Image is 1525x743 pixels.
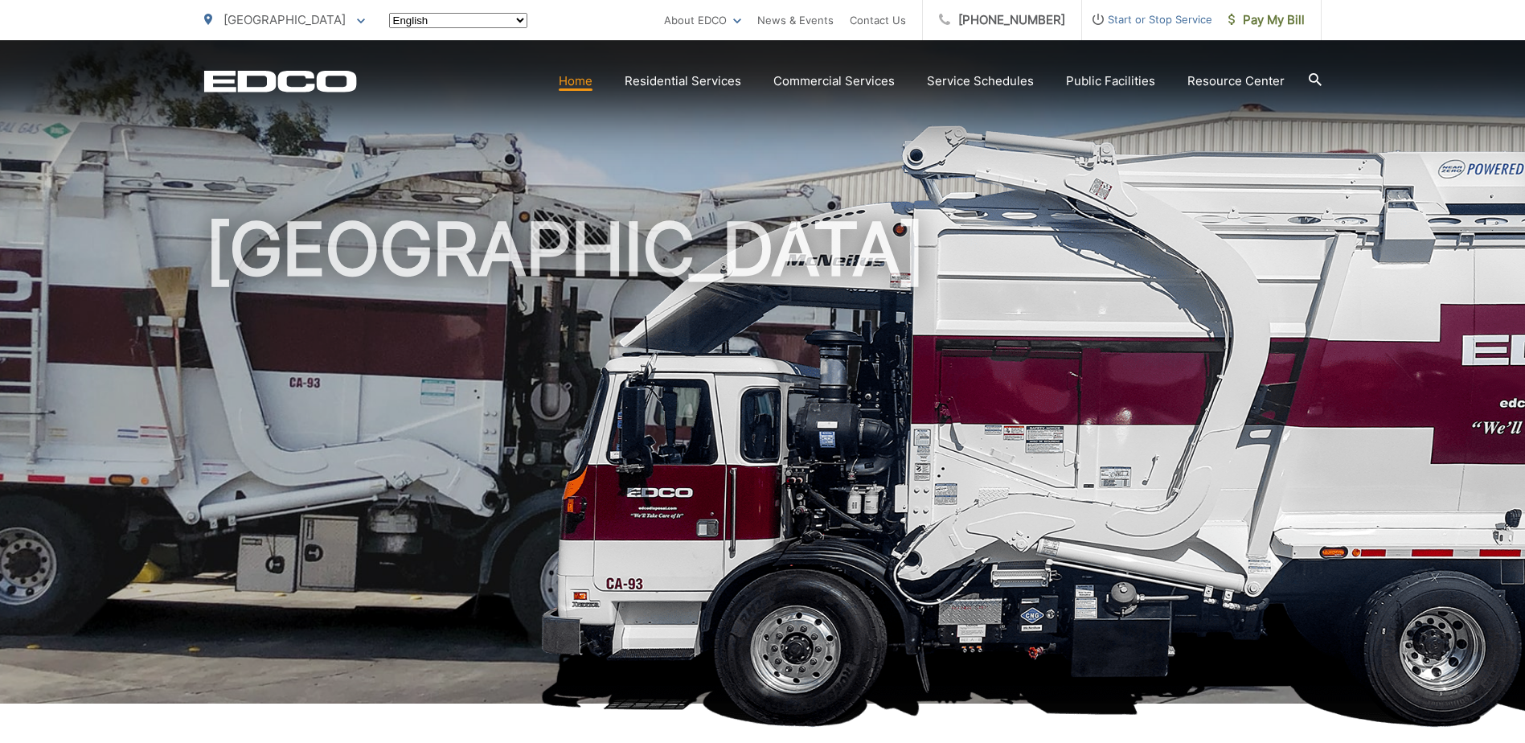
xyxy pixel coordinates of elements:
a: About EDCO [664,10,741,30]
a: Commercial Services [773,72,895,91]
a: Residential Services [625,72,741,91]
h1: [GEOGRAPHIC_DATA] [204,209,1322,718]
select: Select a language [389,13,527,28]
a: Resource Center [1187,72,1285,91]
a: EDCD logo. Return to the homepage. [204,70,357,92]
a: Public Facilities [1066,72,1155,91]
a: News & Events [757,10,834,30]
a: Service Schedules [927,72,1034,91]
a: Contact Us [850,10,906,30]
span: [GEOGRAPHIC_DATA] [223,12,346,27]
span: Pay My Bill [1228,10,1305,30]
a: Home [559,72,592,91]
